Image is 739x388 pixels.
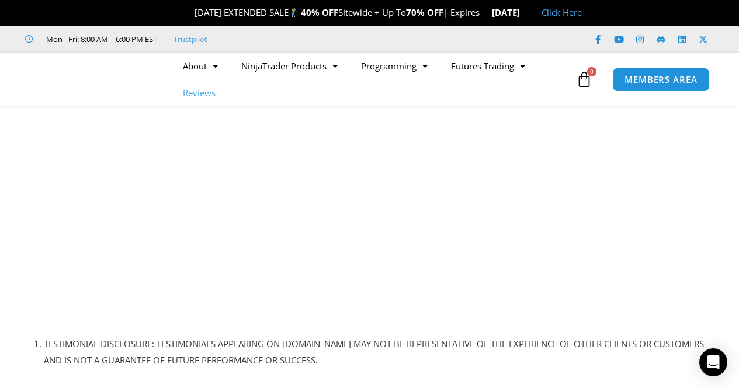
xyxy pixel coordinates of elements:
[699,348,727,376] div: Open Intercom Messenger
[26,58,152,100] img: LogoAI | Affordable Indicators – NinjaTrader
[301,6,338,18] strong: 40% OFF
[542,6,582,18] a: Click Here
[289,8,298,17] img: 🏌️‍♂️
[439,53,537,79] a: Futures Trading
[558,62,610,96] a: 0
[480,8,489,17] img: ⌛
[230,53,349,79] a: NinjaTrader Products
[174,32,207,46] a: Trustpilot
[624,75,698,84] span: MEMBERS AREA
[492,6,530,18] strong: [DATE]
[171,79,227,106] a: Reviews
[43,32,157,46] span: Mon - Fri: 8:00 AM – 6:00 PM EST
[521,8,529,17] img: 🏭
[44,336,721,369] li: TESTIMONIAL DISCLOSURE: TESTIMONIALS APPEARING ON [DOMAIN_NAME] MAY NOT BE REPRESENTATIVE OF THE ...
[182,6,492,18] span: [DATE] EXTENDED SALE Sitewide + Up To | Expires
[612,68,710,92] a: MEMBERS AREA
[171,53,230,79] a: About
[171,53,573,106] nav: Menu
[185,8,194,17] img: 🎉
[587,67,596,76] span: 0
[349,53,439,79] a: Programming
[406,6,443,18] strong: 70% OFF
